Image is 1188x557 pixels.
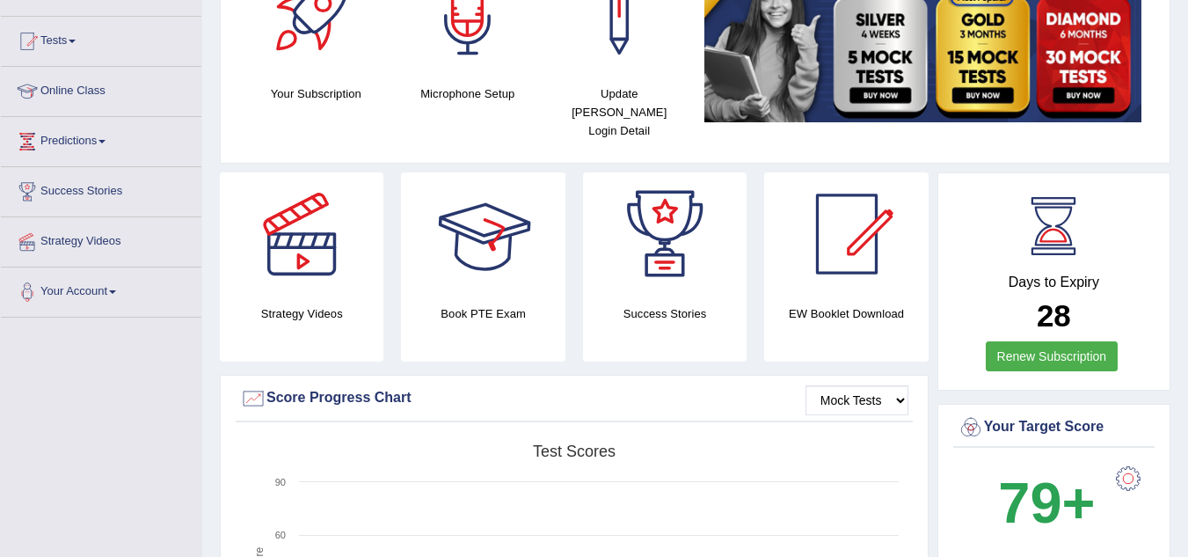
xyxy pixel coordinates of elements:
a: Tests [1,17,201,61]
h4: Book PTE Exam [401,304,565,323]
a: Renew Subscription [986,341,1119,371]
div: Score Progress Chart [240,385,908,412]
a: Success Stories [1,167,201,211]
h4: Success Stories [583,304,747,323]
tspan: Test scores [533,443,616,460]
h4: Update [PERSON_NAME] Login Detail [552,84,687,140]
h4: Strategy Videos [220,304,383,323]
text: 90 [275,477,286,487]
a: Your Account [1,268,201,311]
b: 79+ [998,471,1095,535]
h4: Microphone Setup [401,84,536,103]
a: Strategy Videos [1,217,201,261]
a: Predictions [1,117,201,161]
h4: EW Booklet Download [764,304,928,323]
div: Your Target Score [958,414,1150,441]
h4: Your Subscription [249,84,383,103]
b: 28 [1037,298,1071,333]
text: 60 [275,530,286,540]
h4: Days to Expiry [958,275,1150,290]
a: Online Class [1,67,201,111]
